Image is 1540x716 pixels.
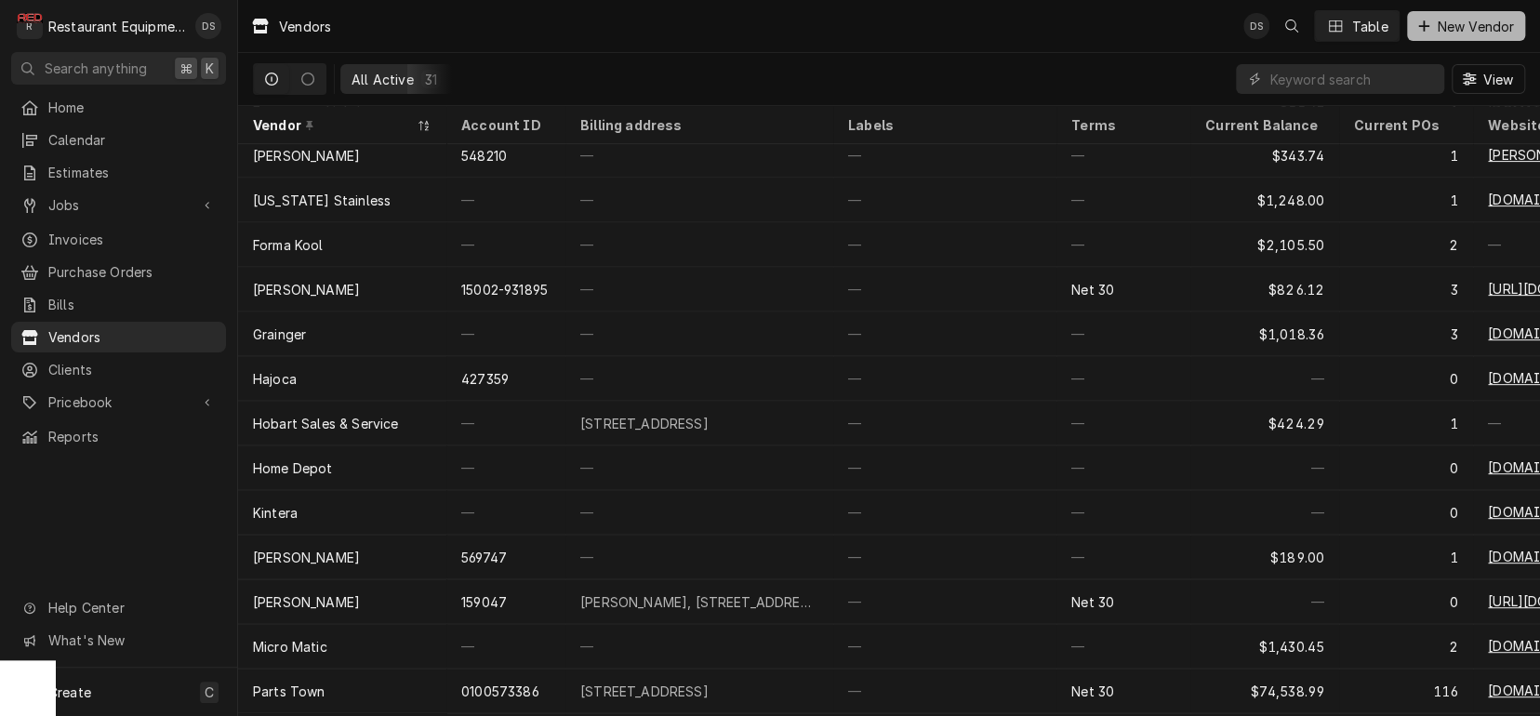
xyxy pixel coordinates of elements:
div: Account ID [461,115,547,135]
span: Search anything [45,59,147,78]
div: Current Balance [1205,115,1321,135]
span: What's New [48,630,215,650]
div: — [446,312,565,356]
div: — [1190,579,1339,624]
span: C [205,683,214,702]
div: $1,248.00 [1190,178,1339,222]
div: — [1056,490,1190,535]
div: — [1056,222,1190,267]
span: Pricebook [48,392,189,412]
div: Net 30 [1071,592,1114,612]
div: 116 [1339,669,1473,713]
div: $1,430.45 [1190,624,1339,669]
span: Bills [48,295,217,314]
a: Home [11,92,226,123]
div: — [833,669,1056,713]
div: — [565,178,833,222]
a: Go to Pricebook [11,387,226,418]
div: — [1190,445,1339,490]
div: — [1056,624,1190,669]
div: — [1056,356,1190,401]
div: — [565,312,833,356]
div: $343.74 [1190,133,1339,178]
button: New Vendor [1407,11,1525,41]
div: 159047 [461,592,507,612]
div: — [446,401,565,445]
div: — [833,490,1056,535]
div: $424.29 [1190,401,1339,445]
div: — [565,222,833,267]
div: — [833,133,1056,178]
a: Go to Help Center [11,592,226,623]
a: Go to Jobs [11,190,226,220]
div: Terms [1071,115,1172,135]
a: Clients [11,354,226,385]
div: 2 [1339,222,1473,267]
a: Estimates [11,157,226,188]
div: R [17,13,43,39]
div: — [1056,178,1190,222]
div: — [565,133,833,178]
div: Derek Stewart's Avatar [195,13,221,39]
div: Parts Town [253,682,325,701]
span: Home [48,98,217,117]
div: — [565,356,833,401]
div: $826.12 [1190,267,1339,312]
div: 1 [1339,535,1473,579]
div: — [446,490,565,535]
div: — [1190,356,1339,401]
span: Vendors [48,327,217,347]
a: Go to What's New [11,625,226,656]
span: Purchase Orders [48,262,217,282]
div: — [1056,312,1190,356]
div: Current POs [1354,115,1454,135]
div: 2 [1339,624,1473,669]
div: 3 [1339,312,1473,356]
div: — [833,356,1056,401]
div: Net 30 [1071,682,1114,701]
div: Grainger [253,325,306,344]
span: New Vendor [1433,17,1518,36]
div: — [446,178,565,222]
div: $2,105.50 [1190,222,1339,267]
div: — [833,267,1056,312]
span: View [1479,70,1517,89]
div: — [833,222,1056,267]
div: Forma Kool [253,235,324,255]
input: Keyword search [1269,64,1435,94]
div: Kintera [253,503,298,523]
span: Clients [48,360,217,379]
div: 569747 [461,548,507,567]
div: — [446,222,565,267]
div: Micro Matic [253,637,327,656]
div: — [565,445,833,490]
div: [US_STATE] Stainless [253,191,391,210]
a: Bills [11,289,226,320]
div: 1 [1339,178,1473,222]
div: — [565,535,833,579]
div: DS [1243,13,1269,39]
a: Reports [11,421,226,452]
span: Jobs [48,195,189,215]
div: [STREET_ADDRESS] [580,414,709,433]
div: — [1190,490,1339,535]
div: 0100573386 [461,682,539,701]
div: [PERSON_NAME], [STREET_ADDRESS] [580,592,818,612]
div: $189.00 [1190,535,1339,579]
span: Help Center [48,598,215,617]
div: — [565,624,833,669]
div: 15002-931895 [461,280,548,299]
div: 548210 [461,146,507,166]
div: 0 [1339,445,1473,490]
div: $74,538.99 [1190,669,1339,713]
div: — [833,445,1056,490]
span: Reports [48,427,217,446]
div: $1,018.36 [1190,312,1339,356]
div: 3 [1339,267,1473,312]
div: [PERSON_NAME] [253,280,360,299]
div: — [833,624,1056,669]
div: — [1056,401,1190,445]
span: K [206,59,214,78]
div: — [833,579,1056,624]
div: — [565,490,833,535]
